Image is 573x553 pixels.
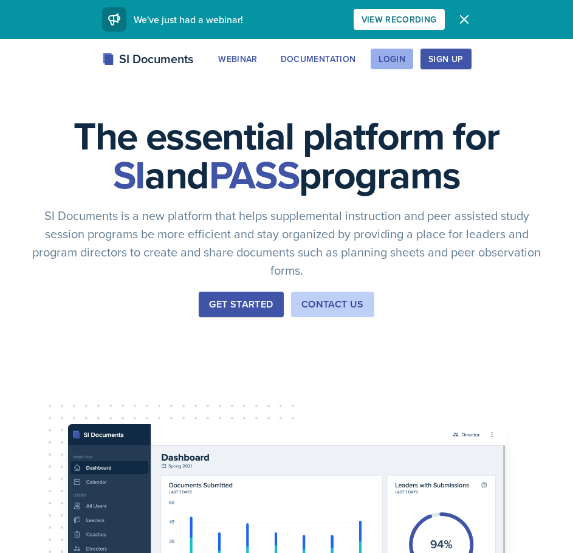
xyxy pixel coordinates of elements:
span: We've just had a webinar! [134,13,243,26]
button: Get Started [199,292,283,317]
div: Sign Up [428,54,463,64]
div: Contact Us [301,297,364,312]
button: Webinar [210,49,265,69]
button: Documentation [273,49,364,69]
div: Documentation [281,54,356,64]
button: Contact Us [291,292,374,317]
div: SI Documents [102,50,193,68]
div: Webinar [218,54,257,64]
div: Get Started [209,297,273,312]
button: View Recording [354,9,445,30]
div: View Recording [362,15,437,24]
button: Sign Up [420,49,471,69]
button: Login [371,49,413,69]
div: Login [379,54,405,64]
